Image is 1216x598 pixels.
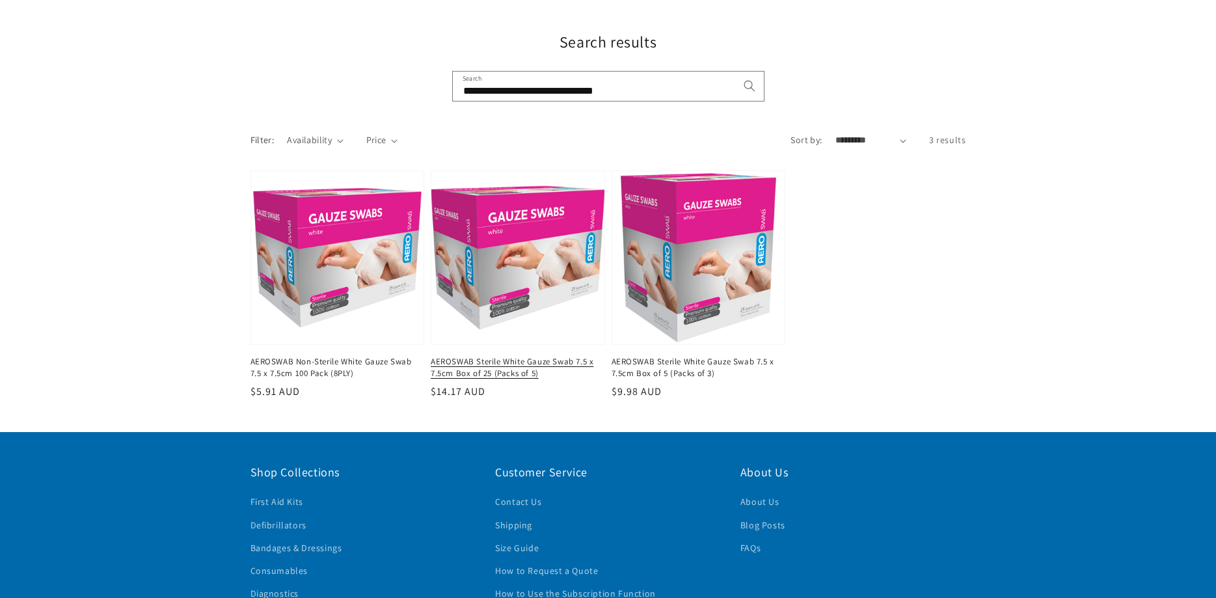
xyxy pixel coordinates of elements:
a: Contact Us [495,494,541,513]
a: AEROSWAB Sterile White Gauze Swab 7.5 x 7.5cm Box of 25 (Packs of 5) [431,356,597,379]
a: Shipping [495,514,532,537]
a: AEROSWAB Sterile White Gauze Swab 7.5 x 7.5cm Box of 5 (Packs of 3) [612,356,778,379]
a: First Aid Kits [250,494,303,513]
span: Availability [287,133,332,147]
h2: Shop Collections [250,465,476,480]
h2: Filter: [250,133,275,147]
a: Bandages & Dressings [250,537,342,560]
a: Size Guide [495,537,539,560]
a: Blog Posts [740,514,785,537]
a: How to Request a Quote [495,560,598,582]
h1: Search results [250,32,966,52]
span: 3 results [929,134,966,146]
a: Consumables [250,560,308,582]
h2: Customer Service [495,465,721,480]
span: Price [366,133,386,147]
a: About Us [740,494,779,513]
summary: Price [366,133,398,147]
summary: Availability [287,133,343,147]
a: AEROSWAB Non-Sterile White Gauze Swab 7.5 x 7.5cm 100 Pack (8PLY) [250,356,417,379]
a: FAQs [740,537,761,560]
h2: About Us [740,465,966,480]
label: Sort by: [790,134,822,146]
button: Search [735,72,764,100]
a: Defibrillators [250,514,306,537]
